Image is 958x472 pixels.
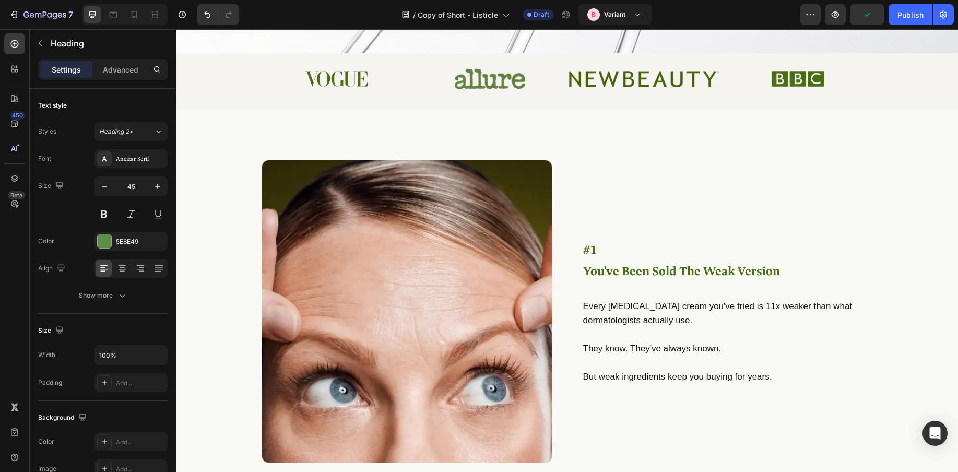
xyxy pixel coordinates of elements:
strong: #1 [407,213,421,229]
button: Publish [889,4,932,25]
div: Beta [8,191,25,199]
p: Settings [52,64,81,75]
div: Color [38,237,54,246]
img: gempages_572716836894802816-4b8ee8b8-c3d2-467c-82b6-bec7986f875d.webp [86,131,376,434]
button: 7 [4,4,78,25]
div: Publish [897,9,924,20]
button: Heading 2* [94,122,168,141]
div: 450 [10,111,25,120]
div: Width [38,350,55,360]
input: Auto [95,346,167,364]
span: They know. They've always known. [407,314,546,324]
span: / [413,9,416,20]
p: 7 [68,8,73,21]
div: Size [38,179,66,193]
div: Text style [38,101,67,110]
span: Draft [534,10,549,19]
span: Every [MEDICAL_DATA] cream you've tried is 11x weaker than what dermatologists actually use. [407,272,677,296]
div: Show more [79,290,127,301]
img: gempages_572716836894802816-ae783e98-a808-47ea-969f-771694ff06c1.png [279,39,349,60]
div: Size [38,324,66,338]
p: B [591,9,596,20]
div: 5E8E49 [116,237,165,246]
img: gempages_572716836894802816-fc55695d-94a2-4d69-98d7-18a398cfb88e.png [393,42,543,58]
div: Styles [38,127,56,136]
div: Padding [38,378,62,387]
div: Background [38,411,89,425]
div: Add... [116,379,165,388]
h3: Variant [604,9,625,20]
button: Show more [38,286,168,305]
div: Ancizar Serif [116,155,165,164]
span: Copy of Short - Listicle [418,9,498,20]
p: Heading [51,37,163,50]
div: Color [38,437,54,446]
span: But weak ingredients keep you buying for years. [407,343,596,352]
img: gempages_572716836894802816-0039531e-6ad8-4c4d-b73d-1e8cf2bada29.png [595,38,649,62]
div: Open Intercom Messenger [922,421,948,446]
div: Font [38,154,51,163]
div: Align [38,262,67,276]
div: Add... [116,438,165,447]
iframe: Design area [176,29,958,472]
p: Advanced [103,64,138,75]
span: Heading 2* [99,127,133,136]
strong: You've Been Sold The Weak Version [407,234,604,250]
div: Undo/Redo [197,4,239,25]
button: BVariant [578,4,652,25]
